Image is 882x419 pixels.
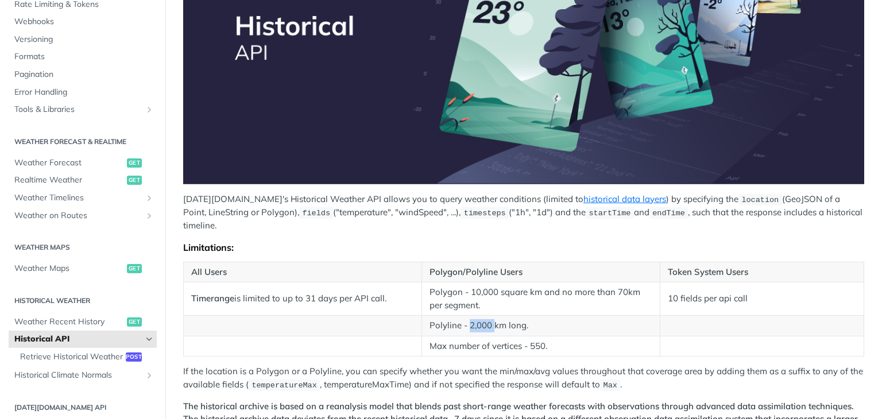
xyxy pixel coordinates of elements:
[421,262,660,282] th: Polygon/Polyline Users
[660,262,864,282] th: Token System Users
[183,242,864,253] div: Limitations:
[145,371,154,380] button: Show subpages for Historical Climate Normals
[9,242,157,253] h2: Weather Maps
[9,101,157,118] a: Tools & LibrariesShow subpages for Tools & Libraries
[9,13,157,30] a: Webhooks
[589,209,630,218] span: startTime
[421,316,660,336] td: Polyline - 2,000 km long.
[9,66,157,83] a: Pagination
[302,209,330,218] span: fields
[145,335,154,344] button: Hide subpages for Historical API
[9,154,157,172] a: Weather Forecastget
[9,313,157,331] a: Weather Recent Historyget
[20,351,123,363] span: Retrieve Historical Weather
[9,172,157,189] a: Realtime Weatherget
[583,193,666,204] a: historical data layers
[127,176,142,185] span: get
[9,367,157,384] a: Historical Climate NormalsShow subpages for Historical Climate Normals
[183,365,864,391] p: If the location is a Polygon or a Polyline, you can specify whether you want the min/max/avg valu...
[14,157,124,169] span: Weather Forecast
[14,210,142,222] span: Weather on Routes
[252,381,316,390] span: temperatureMax
[9,84,157,101] a: Error Handling
[9,296,157,306] h2: Historical Weather
[660,282,864,316] td: 10 fields per api call
[9,137,157,147] h2: Weather Forecast & realtime
[604,381,617,390] span: Max
[14,16,154,28] span: Webhooks
[145,105,154,114] button: Show subpages for Tools & Libraries
[9,402,157,413] h2: [DATE][DOMAIN_NAME] API
[183,193,864,232] p: [DATE][DOMAIN_NAME]'s Historical Weather API allows you to query weather conditions (limited to )...
[9,48,157,65] a: Formats
[127,158,142,168] span: get
[9,207,157,224] a: Weather on RoutesShow subpages for Weather on Routes
[421,282,660,316] td: Polygon - 10,000 square km and no more than 70km per segment.
[14,263,124,274] span: Weather Maps
[741,196,779,204] span: location
[14,333,142,345] span: Historical API
[464,209,506,218] span: timesteps
[184,282,422,316] td: is limited to up to 31 days per API call.
[145,211,154,220] button: Show subpages for Weather on Routes
[9,189,157,207] a: Weather TimelinesShow subpages for Weather Timelines
[421,336,660,356] td: Max number of vertices - 550.
[14,87,154,98] span: Error Handling
[14,174,124,186] span: Realtime Weather
[14,370,142,381] span: Historical Climate Normals
[9,31,157,48] a: Versioning
[191,293,234,304] strong: Timerange
[9,331,157,348] a: Historical APIHide subpages for Historical API
[126,352,142,362] span: post
[127,317,142,327] span: get
[9,260,157,277] a: Weather Mapsget
[14,51,154,63] span: Formats
[652,209,685,218] span: endTime
[14,316,124,328] span: Weather Recent History
[127,264,142,273] span: get
[14,192,142,204] span: Weather Timelines
[145,193,154,203] button: Show subpages for Weather Timelines
[184,262,422,282] th: All Users
[14,104,142,115] span: Tools & Libraries
[14,34,154,45] span: Versioning
[14,348,157,366] a: Retrieve Historical Weatherpost
[14,69,154,80] span: Pagination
